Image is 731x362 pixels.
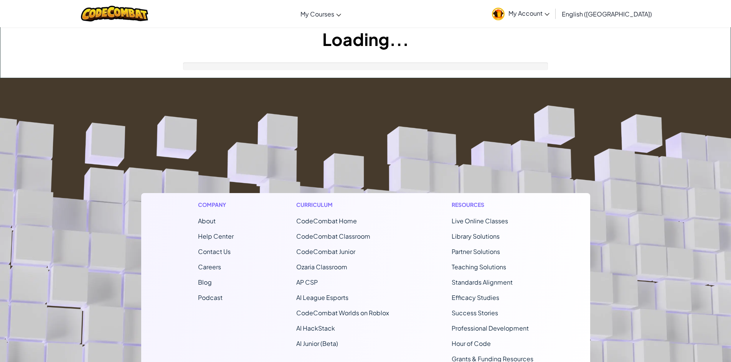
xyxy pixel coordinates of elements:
a: Standards Alignment [452,278,513,286]
a: Partner Solutions [452,247,500,256]
span: Contact Us [198,247,231,256]
a: AI Junior (Beta) [296,339,338,347]
a: Help Center [198,232,234,240]
a: Careers [198,263,221,271]
img: avatar [492,8,505,20]
span: English ([GEOGRAPHIC_DATA]) [562,10,652,18]
a: Ozaria Classroom [296,263,347,271]
a: English ([GEOGRAPHIC_DATA]) [558,3,656,24]
a: My Account [488,2,553,26]
a: Blog [198,278,212,286]
span: My Courses [300,10,334,18]
a: Professional Development [452,324,529,332]
span: My Account [508,9,549,17]
a: CodeCombat Worlds on Roblox [296,309,389,317]
h1: Curriculum [296,201,389,209]
a: AI HackStack [296,324,335,332]
img: CodeCombat logo [81,6,148,21]
a: Library Solutions [452,232,500,240]
h1: Loading... [0,27,731,51]
span: CodeCombat Home [296,217,357,225]
h1: Company [198,201,234,209]
a: CodeCombat Classroom [296,232,370,240]
a: CodeCombat Junior [296,247,355,256]
a: About [198,217,216,225]
a: Success Stories [452,309,498,317]
h1: Resources [452,201,533,209]
a: Efficacy Studies [452,293,499,301]
a: Live Online Classes [452,217,508,225]
a: Teaching Solutions [452,263,506,271]
a: Hour of Code [452,339,491,347]
a: AI League Esports [296,293,348,301]
a: AP CSP [296,278,318,286]
a: Podcast [198,293,223,301]
a: My Courses [297,3,345,24]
